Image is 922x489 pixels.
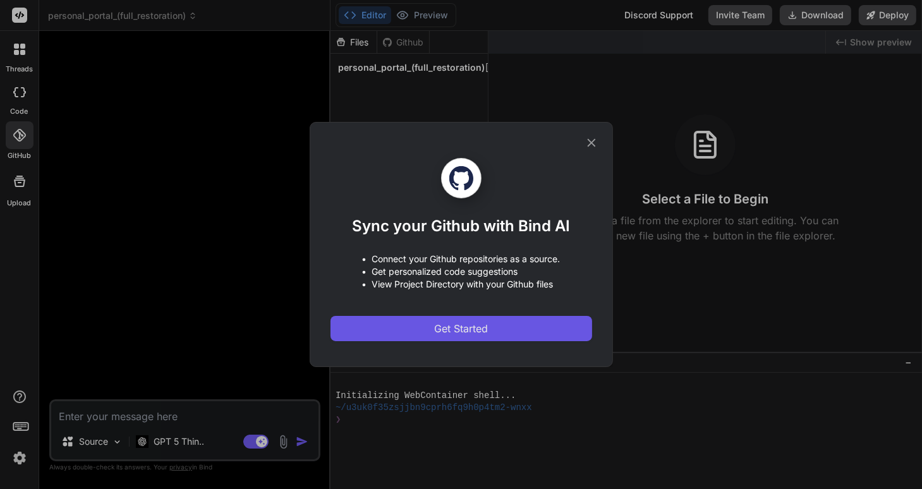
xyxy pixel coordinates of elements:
[362,265,561,278] p: • Get personalized code suggestions
[362,278,561,291] p: • View Project Directory with your Github files
[362,253,561,265] p: • Connect your Github repositories as a source.
[434,321,488,336] span: Get Started
[352,216,570,236] h1: Sync your Github with Bind AI
[331,316,592,341] button: Get Started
